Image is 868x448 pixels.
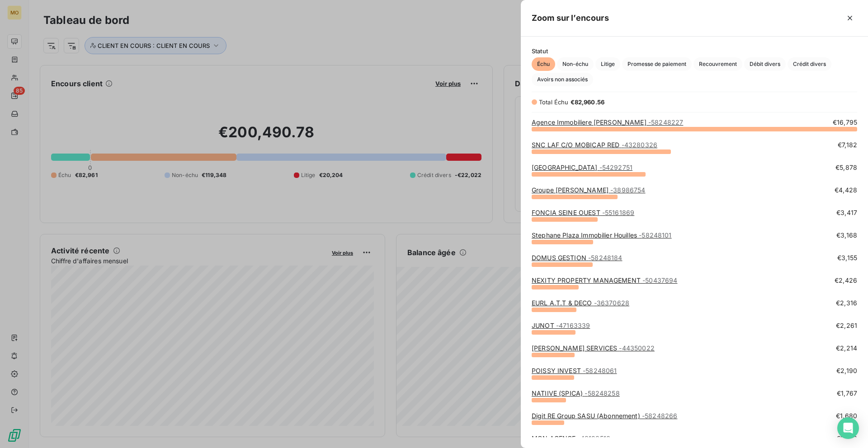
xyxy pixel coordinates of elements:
span: - 58248258 [585,389,619,397]
span: €2,316 [836,299,857,308]
span: - 58248061 [583,367,617,374]
span: €2,426 [835,276,857,285]
button: Débit divers [744,57,786,71]
span: €2,261 [836,321,857,330]
a: EURL A.T.T & DECO [532,299,629,307]
span: - 58248101 [639,231,671,239]
button: Recouvrement [693,57,742,71]
span: Total Échu [539,98,569,106]
span: - 48198510 [578,434,610,442]
a: [PERSON_NAME] SERVICES [532,344,655,352]
span: - 55161869 [602,209,634,216]
div: grid [521,118,868,437]
a: FONCIA SEINE OUEST [532,209,634,216]
a: Groupe [PERSON_NAME] [532,186,646,194]
span: - 38986754 [610,186,645,194]
span: €4,428 [835,186,857,195]
span: €5,878 [835,163,857,172]
button: Crédit divers [788,57,831,71]
span: - 44350022 [619,344,654,352]
button: Promesse de paiement [622,57,692,71]
div: Open Intercom Messenger [837,417,859,439]
a: JUNOT [532,322,590,329]
span: €2,190 [836,366,857,375]
span: - 58248184 [588,254,622,261]
span: - 47163339 [556,322,590,329]
span: - 58248227 [648,118,683,126]
span: - 43280326 [622,141,657,149]
span: €1,680 [836,411,857,420]
span: €7,182 [838,140,857,149]
span: €82,960.56 [571,98,605,106]
span: €1,767 [837,389,857,398]
button: Litige [595,57,620,71]
a: DOMUS GESTION [532,254,622,261]
a: Agence Immobiliere [PERSON_NAME] [532,118,683,126]
span: €1,673 [836,434,857,443]
a: Digit RE Group SASU (Abonnement) [532,412,677,420]
span: €3,155 [837,253,857,262]
button: Échu [532,57,555,71]
span: - 50437694 [642,276,677,284]
h5: Zoom sur l’encours [532,12,609,24]
button: Avoirs non associés [532,73,593,86]
span: €3,168 [836,231,857,240]
a: Stephane Plaza Immobilier Houilles [532,231,672,239]
span: €3,417 [836,208,857,217]
a: [GEOGRAPHIC_DATA] [532,163,632,171]
a: MON AGENCE [532,434,610,442]
span: €16,795 [833,118,857,127]
a: NATIIVE (SPICA) [532,389,620,397]
button: Non-échu [557,57,594,71]
span: Statut [532,47,857,55]
span: €2,214 [836,344,857,353]
a: SNC LAF C/O MOBICAP RED [532,141,657,149]
a: NEXITY PROPERTY MANAGEMENT [532,276,677,284]
span: - 54292751 [599,163,632,171]
span: - 36370628 [594,299,629,307]
a: POISSY INVEST [532,367,617,374]
span: - 58248266 [642,412,677,420]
